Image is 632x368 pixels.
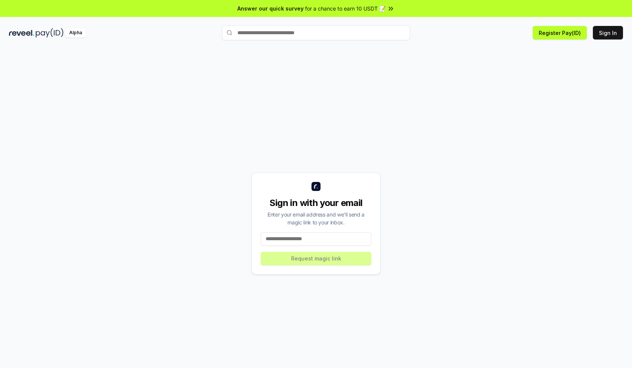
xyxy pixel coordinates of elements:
span: for a chance to earn 10 USDT 📝 [305,5,386,12]
span: Answer our quick survey [237,5,304,12]
img: reveel_dark [9,28,34,38]
img: pay_id [36,28,64,38]
div: Enter your email address and we’ll send a magic link to your inbox. [261,211,371,226]
button: Register Pay(ID) [533,26,587,39]
div: Sign in with your email [261,197,371,209]
img: logo_small [311,182,321,191]
button: Sign In [593,26,623,39]
div: Alpha [65,28,86,38]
